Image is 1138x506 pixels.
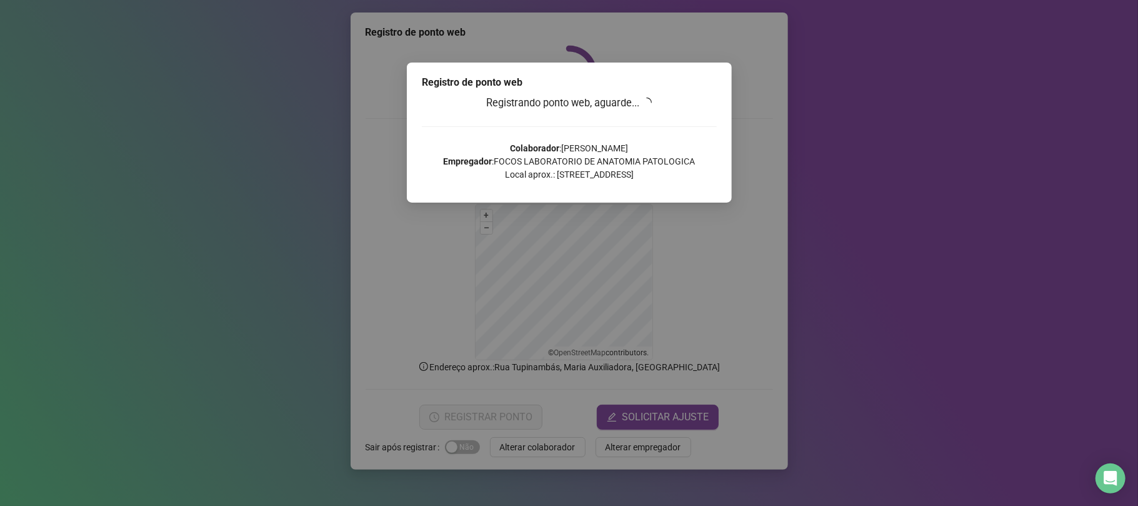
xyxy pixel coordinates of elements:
strong: Colaborador [510,143,559,153]
p: : [PERSON_NAME] : FOCOS LABORATORIO DE ANATOMIA PATOLOGICA Local aprox.: [STREET_ADDRESS] [422,142,717,181]
div: Registro de ponto web [422,75,717,90]
div: Open Intercom Messenger [1096,463,1126,493]
span: loading [640,96,654,109]
strong: Empregador [443,156,492,166]
h3: Registrando ponto web, aguarde... [422,95,717,111]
